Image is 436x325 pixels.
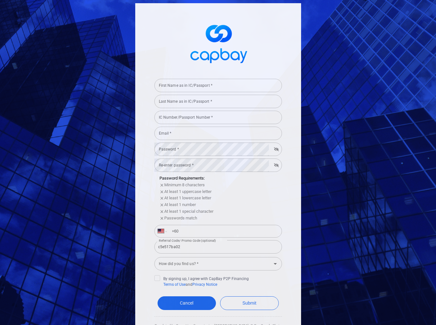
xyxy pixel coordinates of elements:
span: Cancel [180,300,193,306]
a: Cancel [158,296,216,310]
button: Submit [220,296,279,310]
span: At least 1 number [164,202,196,207]
a: Terms of Use [163,282,186,287]
span: Minimum 8 characters [164,182,205,187]
a: Privacy Notice [192,282,217,287]
span: At least 1 lowercase letter [164,196,211,200]
span: At least 1 uppercase letter [164,189,211,194]
span: Password Requirements: [159,176,205,181]
span: At least 1 special character [164,209,213,214]
span: By signing up, I agree with CapBay P2P Financing and [154,275,249,287]
label: Referral Code/ Promo Code (optional) [159,238,216,243]
span: Passwords match [164,216,197,220]
input: Enter phone number * [168,226,278,236]
button: Open [271,259,280,268]
img: logo [186,19,250,67]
